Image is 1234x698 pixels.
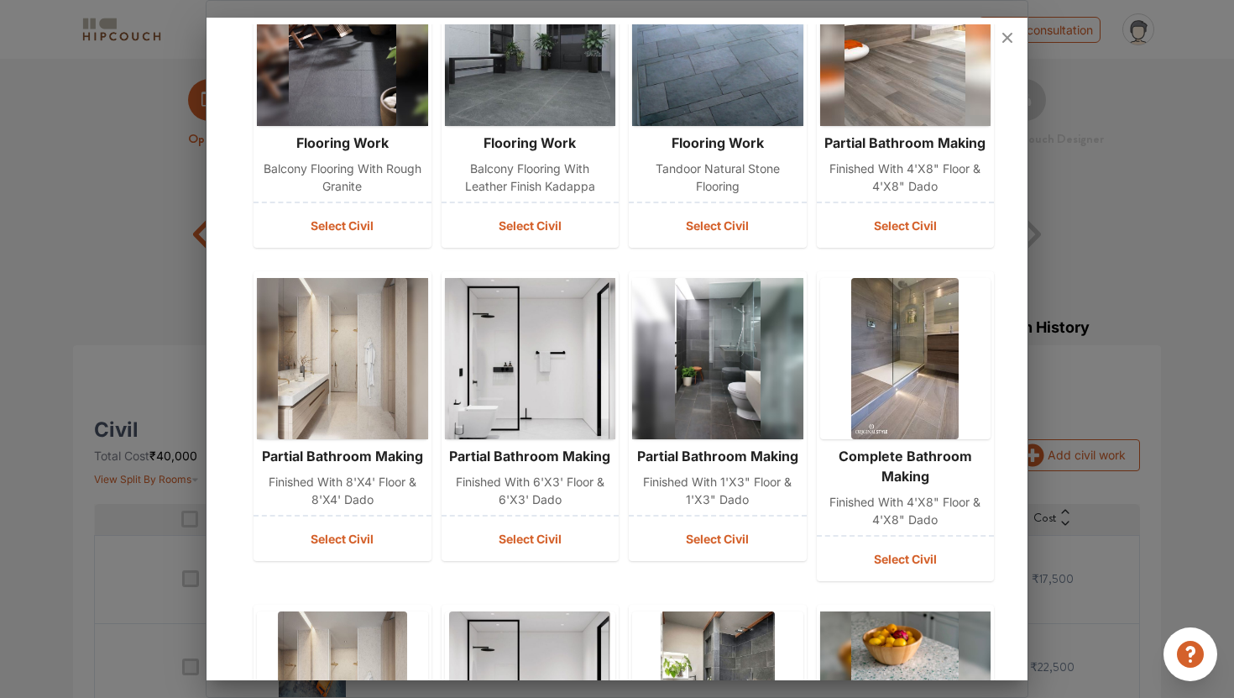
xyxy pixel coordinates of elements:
[278,278,407,439] img: 0
[817,203,995,248] button: Select Civil
[629,203,807,248] button: Select Civil
[296,133,389,153] span: flooring work
[448,160,613,195] span: Balcony flooring with leather finish kadappa
[817,537,995,581] button: Select Civil
[824,493,988,528] span: Finished with 4'x8" floor & 4'x8" dado
[484,133,576,153] span: flooring work
[262,446,423,466] span: partial bathroom making
[448,473,613,508] span: Finished with 6'x3' floor & 6'x3' dado
[260,160,425,195] span: Balcony flooring with rough granite
[449,278,610,439] img: 0
[254,203,431,248] button: Select Civil
[635,160,800,195] span: Tandoor natural stone flooring
[442,203,620,248] button: Select Civil
[824,160,988,195] span: Finished with 4'x8" floor & 4'x8" dado
[442,517,620,561] button: Select Civil
[824,133,986,153] span: partial bathroom making
[635,473,800,508] span: Finished with 1'x3" floor & 1'x3" dado
[260,473,425,508] span: Finished with 8'x4' floor & 8'x4' dado
[672,133,764,153] span: flooring work
[675,278,761,439] img: 0
[449,446,610,466] span: partial bathroom making
[254,517,431,561] button: Select Civil
[629,517,807,561] button: Select Civil
[824,446,988,486] span: complete bathroom making
[637,446,798,466] span: partial bathroom making
[851,278,959,439] img: 0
